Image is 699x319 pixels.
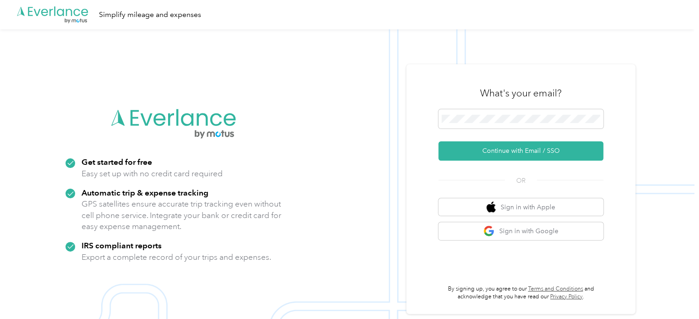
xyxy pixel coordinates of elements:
[82,198,282,232] p: GPS satellites ensure accurate trip tracking even without cell phone service. Integrate your bank...
[483,225,495,237] img: google logo
[82,241,162,250] strong: IRS compliant reports
[528,285,583,292] a: Terms and Conditions
[438,198,603,216] button: apple logoSign in with Apple
[82,252,271,263] p: Export a complete record of your trips and expenses.
[588,113,599,124] keeper-lock: Open Keeper Popup
[480,87,562,100] h3: What's your email?
[82,168,223,179] p: Easy set up with no credit card required
[550,293,583,300] a: Privacy Policy
[486,201,496,213] img: apple logo
[438,141,603,161] button: Continue with Email / SSO
[82,188,208,197] strong: Automatic trip & expense tracking
[438,222,603,240] button: google logoSign in with Google
[438,285,603,301] p: By signing up, you agree to our and acknowledge that you have read our .
[505,176,537,185] span: OR
[82,157,152,167] strong: Get started for free
[99,9,201,21] div: Simplify mileage and expenses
